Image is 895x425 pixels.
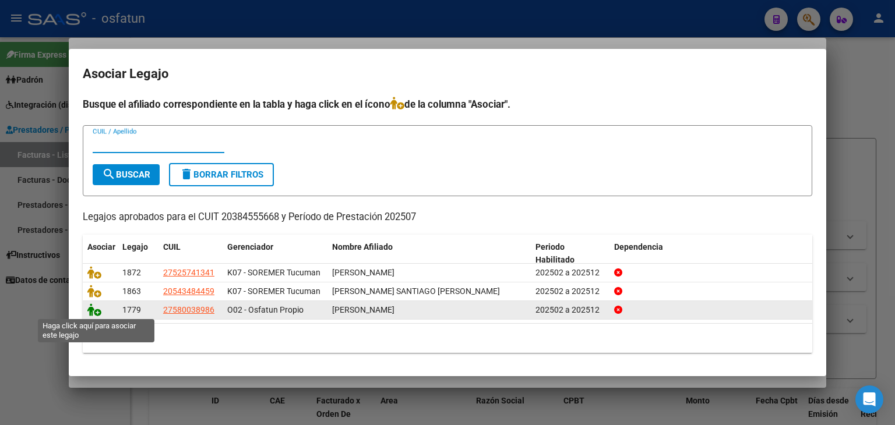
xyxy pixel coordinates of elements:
[93,164,160,185] button: Buscar
[122,268,141,277] span: 1872
[327,235,531,273] datatable-header-cell: Nombre Afiliado
[535,285,605,298] div: 202502 a 202512
[535,266,605,279] div: 202502 a 202512
[332,242,393,252] span: Nombre Afiliado
[83,235,118,273] datatable-header-cell: Asociar
[169,163,274,186] button: Borrar Filtros
[535,242,575,265] span: Periodo Habilitado
[227,305,304,314] span: O02 - Osfatun Propio
[122,305,141,314] span: 1779
[122,242,148,252] span: Legajo
[83,210,812,225] p: Legajos aprobados para el CUIT 20384555668 y Período de Prestación 202507
[83,97,812,112] h4: Busque el afiliado correspondiente en la tabla y haga click en el ícono de la columna "Asociar".
[179,167,193,181] mat-icon: delete
[163,286,214,296] span: 20543484459
[163,268,214,277] span: 27525741341
[227,286,320,296] span: K07 - SOREMER Tucuman
[179,169,263,180] span: Borrar Filtros
[332,286,500,296] span: JULIANELLO SANTIAGO BENJAMIN
[535,303,605,317] div: 202502 a 202512
[223,235,327,273] datatable-header-cell: Gerenciador
[118,235,158,273] datatable-header-cell: Legajo
[614,242,663,252] span: Dependencia
[227,268,320,277] span: K07 - SOREMER Tucuman
[332,305,394,314] span: FRIAS RODRIGUEZ CATALINA
[855,385,883,413] div: Open Intercom Messenger
[87,242,115,252] span: Asociar
[227,242,273,252] span: Gerenciador
[163,242,181,252] span: CUIL
[83,63,812,85] h2: Asociar Legajo
[102,167,116,181] mat-icon: search
[158,235,223,273] datatable-header-cell: CUIL
[122,286,141,296] span: 1863
[609,235,813,273] datatable-header-cell: Dependencia
[83,324,812,353] div: 3 registros
[163,305,214,314] span: 27580038986
[102,169,150,180] span: Buscar
[531,235,609,273] datatable-header-cell: Periodo Habilitado
[332,268,394,277] span: SOTELO LUZ MORENA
